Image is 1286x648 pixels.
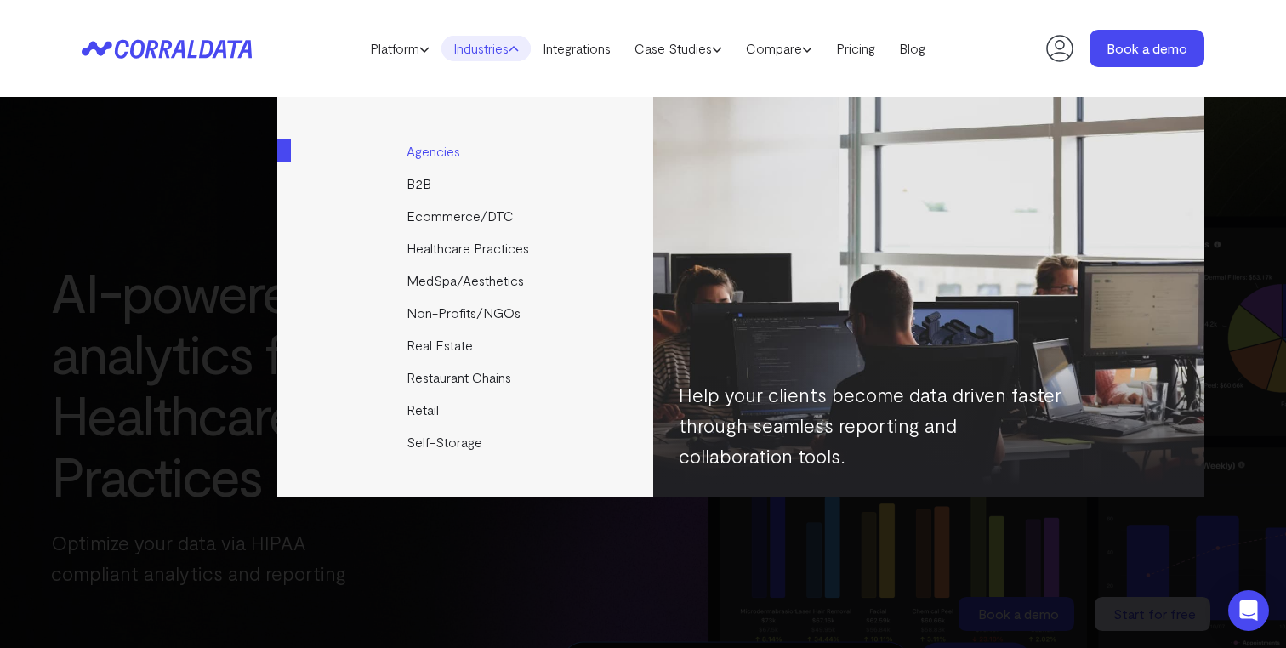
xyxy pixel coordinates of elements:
a: Agencies [277,135,656,168]
a: Industries [441,36,531,61]
a: Platform [358,36,441,61]
a: Retail [277,394,656,426]
a: Blog [887,36,937,61]
a: Self-Storage [277,426,656,458]
a: B2B [277,168,656,200]
a: Non-Profits/NGOs [277,297,656,329]
p: Help your clients become data driven faster through seamless reporting and collaboration tools. [679,379,1061,471]
a: Pricing [824,36,887,61]
a: MedSpa/Aesthetics [277,264,656,297]
a: Integrations [531,36,623,61]
a: Healthcare Practices [277,232,656,264]
a: Book a demo [1090,30,1204,67]
a: Real Estate [277,329,656,361]
a: Compare [734,36,824,61]
a: Ecommerce/DTC [277,200,656,232]
a: Case Studies [623,36,734,61]
div: Open Intercom Messenger [1228,590,1269,631]
a: Restaurant Chains [277,361,656,394]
